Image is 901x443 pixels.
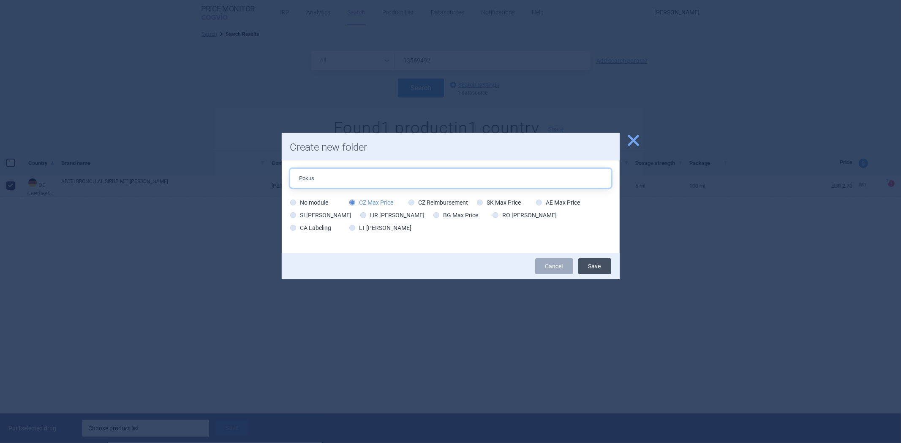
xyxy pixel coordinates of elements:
[536,198,580,207] label: AE Max Price
[578,258,611,274] button: Save
[360,211,425,219] label: HR [PERSON_NAME]
[477,198,521,207] label: SK Max Price
[290,198,329,207] label: No module
[349,198,394,207] label: CZ Max Price
[535,258,573,274] a: Cancel
[433,211,479,219] label: BG Max Price
[290,211,352,219] label: SI [PERSON_NAME]
[290,169,611,188] input: Folder name
[290,224,332,232] label: CA Labeling
[349,224,412,232] label: LT [PERSON_NAME]
[493,211,557,219] label: RO [PERSON_NAME]
[408,198,468,207] label: CZ Reimbursement
[290,141,611,154] h1: Create new folder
